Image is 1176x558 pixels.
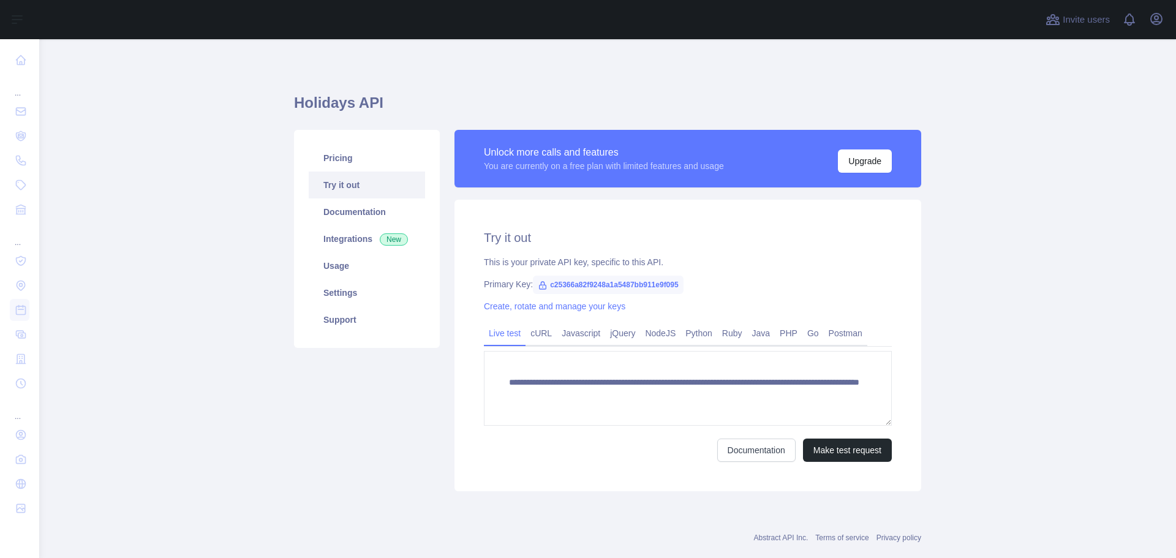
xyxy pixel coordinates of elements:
a: Terms of service [815,533,869,542]
a: cURL [526,323,557,343]
span: Invite users [1063,13,1110,27]
a: Integrations New [309,225,425,252]
a: jQuery [605,323,640,343]
a: Privacy policy [876,533,921,542]
a: Settings [309,279,425,306]
button: Invite users [1043,10,1112,29]
a: Support [309,306,425,333]
a: Live test [484,323,526,343]
div: ... [10,397,29,421]
a: Python [680,323,717,343]
h1: Holidays API [294,93,921,123]
a: Abstract API Inc. [754,533,809,542]
div: ... [10,74,29,98]
a: Documentation [309,198,425,225]
a: NodeJS [640,323,680,343]
span: New [380,233,408,246]
a: PHP [775,323,802,343]
div: Primary Key: [484,278,892,290]
button: Upgrade [838,149,892,173]
a: Go [802,323,824,343]
a: Create, rotate and manage your keys [484,301,625,311]
div: Unlock more calls and features [484,145,724,160]
a: Try it out [309,172,425,198]
span: c25366a82f9248a1a5487bb911e9f095 [533,276,684,294]
a: Javascript [557,323,605,343]
div: This is your private API key, specific to this API. [484,256,892,268]
div: You are currently on a free plan with limited features and usage [484,160,724,172]
a: Documentation [717,439,796,462]
div: ... [10,223,29,247]
a: Ruby [717,323,747,343]
a: Usage [309,252,425,279]
h2: Try it out [484,229,892,246]
a: Pricing [309,145,425,172]
a: Postman [824,323,867,343]
button: Make test request [803,439,892,462]
a: Java [747,323,775,343]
